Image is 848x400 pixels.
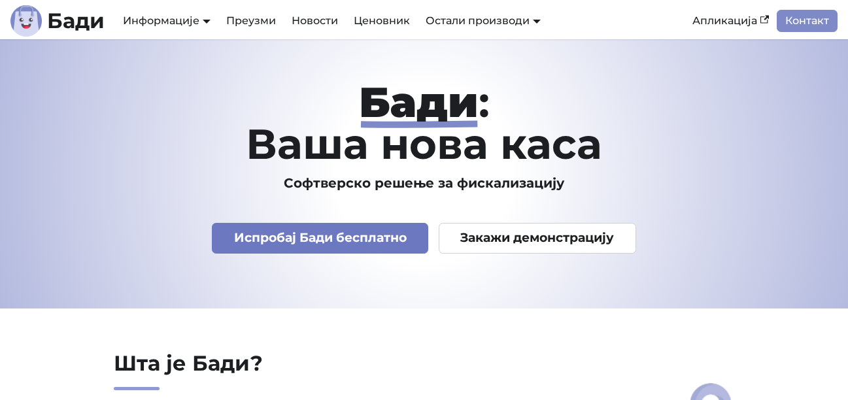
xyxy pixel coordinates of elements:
[10,5,42,37] img: Лого
[62,81,787,165] h1: : Ваша нова каса
[218,10,284,32] a: Преузми
[62,175,787,192] h3: Софтверско решење за фискализацију
[284,10,346,32] a: Новости
[685,10,777,32] a: Апликација
[346,10,418,32] a: Ценовник
[439,223,636,254] a: Закажи демонстрацију
[359,76,479,127] strong: Бади
[426,14,541,27] a: Остали производи
[47,10,105,31] b: Бади
[212,223,428,254] a: Испробај Бади бесплатно
[10,5,105,37] a: ЛогоБади
[123,14,211,27] a: Информације
[114,350,528,390] h2: Шта је Бади?
[777,10,838,32] a: Контакт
